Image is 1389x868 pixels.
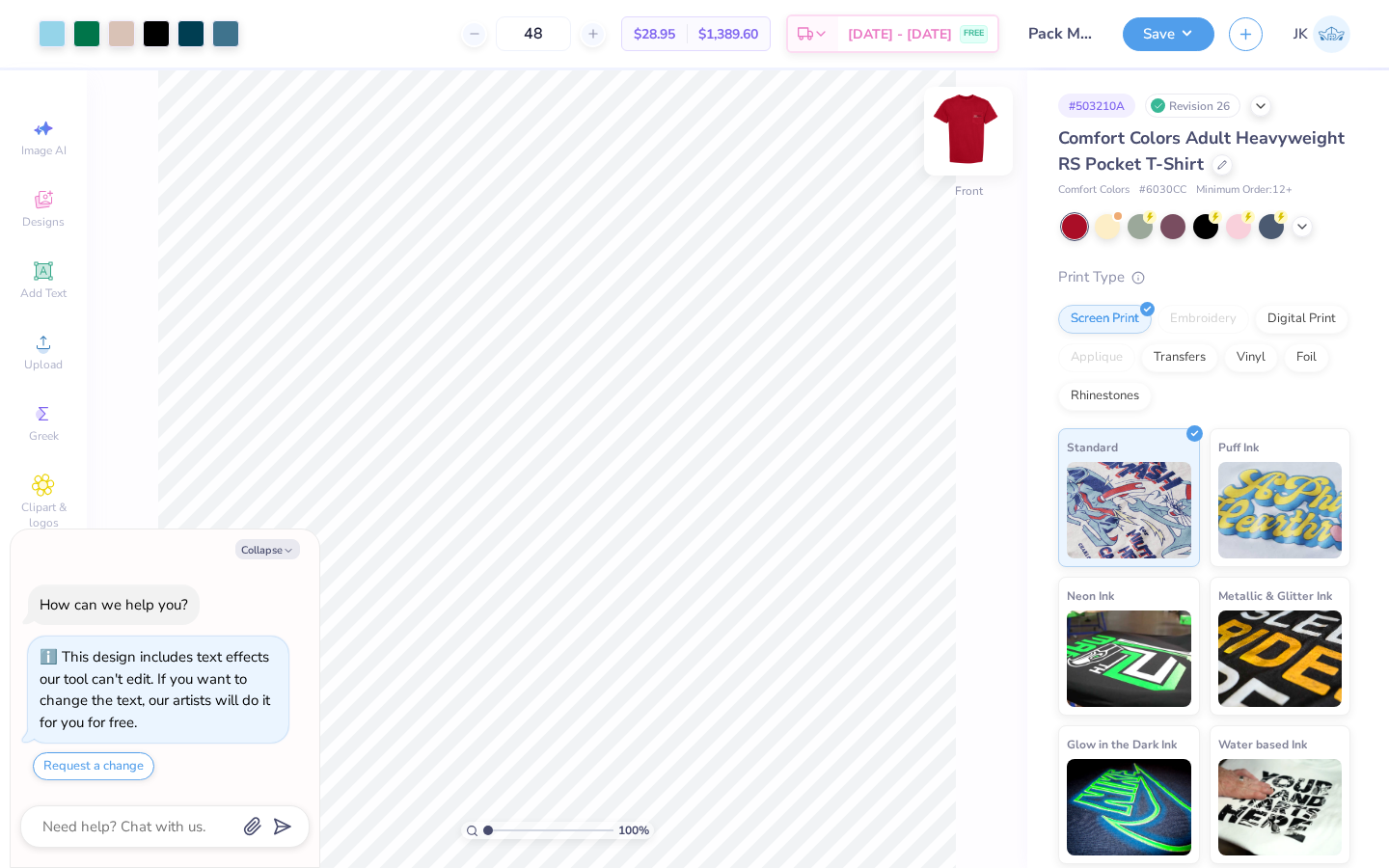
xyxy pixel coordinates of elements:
div: # 503210A [1058,94,1135,118]
div: Screen Print [1058,305,1152,334]
span: Water based Ink [1218,734,1307,754]
span: Minimum Order: 12 + [1196,182,1293,199]
div: Embroidery [1157,305,1249,334]
span: [DATE] - [DATE] [848,24,952,44]
img: Glow in the Dark Ink [1067,759,1191,855]
div: Transfers [1141,343,1218,372]
span: Neon Ink [1067,585,1114,606]
span: Glow in the Dark Ink [1067,734,1177,754]
span: Greek [29,428,59,444]
span: Designs [22,214,65,230]
span: $28.95 [634,24,675,44]
div: How can we help you? [40,595,188,614]
div: Foil [1284,343,1329,372]
span: JK [1294,23,1308,45]
span: Add Text [20,285,67,301]
div: Digital Print [1255,305,1348,334]
input: – – [496,16,571,51]
span: $1,389.60 [698,24,758,44]
div: Rhinestones [1058,382,1152,411]
div: Revision 26 [1145,94,1240,118]
span: Standard [1067,437,1118,457]
div: Applique [1058,343,1135,372]
img: Standard [1067,462,1191,558]
img: Joshua Kelley [1313,15,1350,53]
span: Upload [24,357,63,372]
a: JK [1294,15,1350,53]
span: Clipart & logos [10,500,77,530]
div: Vinyl [1224,343,1278,372]
img: Water based Ink [1218,759,1343,855]
span: 100 % [618,822,649,839]
div: Print Type [1058,266,1350,288]
span: Puff Ink [1218,437,1259,457]
span: Comfort Colors [1058,182,1130,199]
button: Collapse [235,539,300,559]
span: Image AI [21,143,67,158]
span: FREE [964,27,984,41]
span: Comfort Colors Adult Heavyweight RS Pocket T-Shirt [1058,126,1345,176]
img: Neon Ink [1067,610,1191,707]
img: Puff Ink [1218,462,1343,558]
img: Metallic & Glitter Ink [1218,610,1343,707]
input: Untitled Design [1014,14,1108,53]
span: Metallic & Glitter Ink [1218,585,1332,606]
div: Front [955,182,983,200]
div: This design includes text effects our tool can't edit. If you want to change the text, our artist... [40,647,270,732]
button: Request a change [33,752,154,780]
span: # 6030CC [1139,182,1186,199]
button: Save [1123,17,1214,51]
img: Front [930,93,1007,170]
